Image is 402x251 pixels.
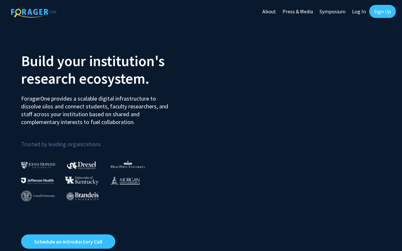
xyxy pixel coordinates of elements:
[21,234,115,249] a: Opens in a new tab
[21,178,54,184] img: Thomas Jefferson University
[21,191,55,202] img: Cornell University
[21,131,196,149] p: Trusted by leading organizations
[369,5,396,18] a: Sign Up
[65,176,99,185] img: University of Kentucky
[21,90,175,126] p: ForagerOne provides a scalable digital infrastructure to dissolve silos and connect students, fac...
[21,162,56,169] img: Johns Hopkins University
[111,160,145,168] img: High Point University
[11,6,57,18] img: ForagerOne Logo
[67,161,96,169] img: Drexel University
[110,176,140,185] img: Morgan State University
[21,52,196,87] h2: Build your institution's research ecosystem.
[66,192,99,200] img: Brandeis University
